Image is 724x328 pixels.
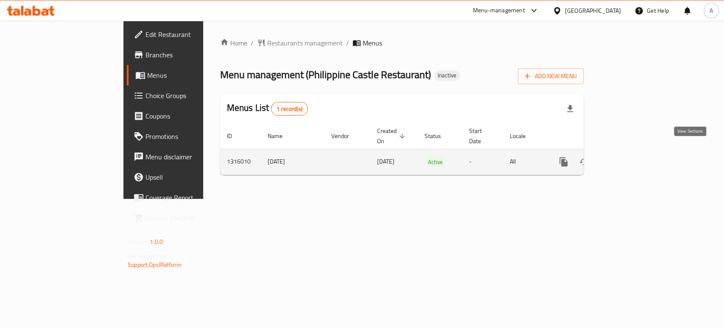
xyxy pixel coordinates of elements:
span: Status [425,131,452,141]
th: Actions [547,123,642,149]
li: / [251,38,254,48]
a: Restaurants management [257,38,343,48]
div: Export file [560,99,580,119]
span: Coupons [145,111,238,121]
div: [GEOGRAPHIC_DATA] [565,6,621,15]
td: All [503,149,547,175]
nav: breadcrumb [220,38,584,48]
div: Inactive [434,71,460,81]
h2: Menus List [227,102,308,116]
span: [DATE] [377,156,394,167]
span: Menu disclaimer [145,152,238,162]
span: A [710,6,713,15]
span: Upsell [145,172,238,182]
span: Start Date [469,126,493,146]
span: Name [268,131,294,141]
a: Promotions [127,126,244,147]
span: Grocery Checklist [145,213,238,223]
span: Coverage Report [145,192,238,203]
table: enhanced table [220,123,642,175]
a: Edit Restaurant [127,24,244,45]
span: Menu management ( Philippine Castle Restaurant ) [220,65,431,84]
a: Upsell [127,167,244,187]
span: Choice Groups [145,90,238,101]
span: Created On [377,126,408,146]
a: Support.OpsPlatform [128,259,182,270]
span: Get support on: [128,251,167,262]
span: Restaurants management [267,38,343,48]
a: Choice Groups [127,85,244,106]
span: Locale [510,131,537,141]
div: Menu-management [473,6,525,16]
a: Branches [127,45,244,65]
span: Active [425,157,446,167]
span: Menus [147,70,238,80]
span: Version: [128,236,148,247]
a: Menus [127,65,244,85]
button: more [553,152,574,172]
span: Edit Restaurant [145,29,238,40]
a: Grocery Checklist [127,208,244,228]
span: Promotions [145,131,238,141]
span: ID [227,131,243,141]
span: Inactive [434,72,460,79]
a: Menu disclaimer [127,147,244,167]
li: / [346,38,349,48]
span: 1.0.0 [150,236,163,247]
a: Coverage Report [127,187,244,208]
td: [DATE] [261,149,324,175]
td: - [462,149,503,175]
span: Menus [363,38,382,48]
span: Branches [145,50,238,60]
button: Add New Menu [518,68,584,84]
span: 1 record(s) [271,105,307,113]
a: Coupons [127,106,244,126]
span: Vendor [331,131,360,141]
span: Add New Menu [525,71,577,82]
